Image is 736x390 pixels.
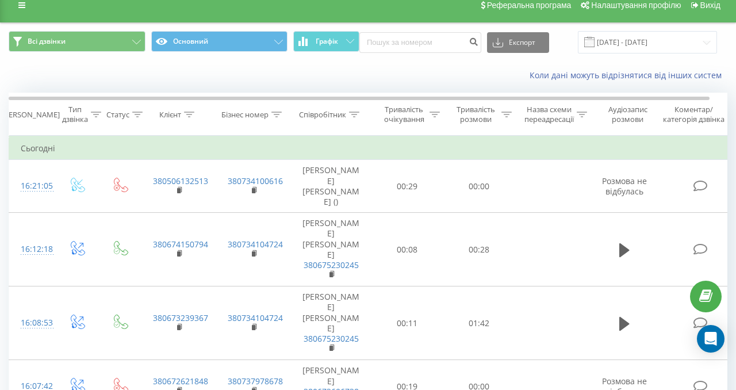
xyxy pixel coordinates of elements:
td: 00:00 [443,160,515,213]
div: Співробітник [299,110,346,120]
input: Пошук за номером [359,32,481,53]
a: 380734100616 [228,175,283,186]
div: Назва схеми переадресації [524,105,574,124]
a: 380734104724 [228,312,283,323]
span: Налаштування профілю [591,1,681,10]
span: Всі дзвінки [28,37,66,46]
button: Всі дзвінки [9,31,145,52]
div: Коментар/категорія дзвінка [660,105,727,124]
a: 380675230245 [304,333,359,344]
td: 01:42 [443,286,515,360]
div: Бізнес номер [221,110,269,120]
a: 380675230245 [304,259,359,270]
a: 380506132513 [153,175,208,186]
a: 380673239367 [153,312,208,323]
span: Розмова не відбулась [602,175,647,197]
td: [PERSON_NAME] [PERSON_NAME] [291,213,371,286]
div: Open Intercom Messenger [697,325,724,353]
span: Вихід [700,1,720,10]
a: 380672621848 [153,376,208,387]
div: Тип дзвінка [62,105,88,124]
a: 380674150794 [153,239,208,250]
div: Статус [106,110,129,120]
button: Основний [151,31,288,52]
div: Тривалість очікування [381,105,427,124]
span: Реферальна програма [487,1,572,10]
button: Графік [293,31,359,52]
td: 00:11 [371,286,443,360]
div: 16:21:05 [21,175,44,197]
td: 00:08 [371,213,443,286]
button: Експорт [487,32,549,53]
a: 380737978678 [228,376,283,387]
td: 00:28 [443,213,515,286]
div: Аудіозапис розмови [600,105,655,124]
td: [PERSON_NAME] [PERSON_NAME] () [291,160,371,213]
div: Клієнт [159,110,181,120]
td: 00:29 [371,160,443,213]
div: 16:12:18 [21,238,44,261]
span: Графік [316,37,338,45]
a: Коли дані можуть відрізнятися вiд інших систем [530,70,727,81]
td: [PERSON_NAME] [PERSON_NAME] [291,286,371,360]
div: [PERSON_NAME] [2,110,60,120]
div: 16:08:53 [21,312,44,334]
a: 380734104724 [228,239,283,250]
div: Тривалість розмови [453,105,499,124]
